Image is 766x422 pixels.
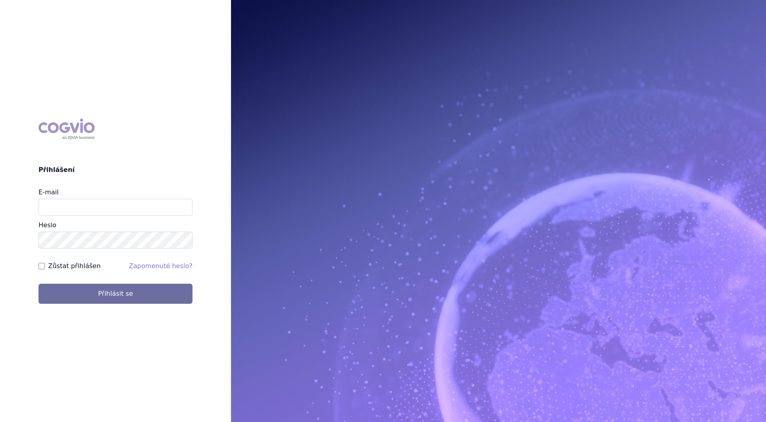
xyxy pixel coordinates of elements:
[39,165,193,175] h2: Přihlášení
[48,261,101,271] label: Zůstat přihlášen
[39,221,56,229] label: Heslo
[129,262,193,270] a: Zapomenuté heslo?
[39,284,193,304] button: Přihlásit se
[39,188,59,196] label: E-mail
[39,119,95,139] div: COGVIO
